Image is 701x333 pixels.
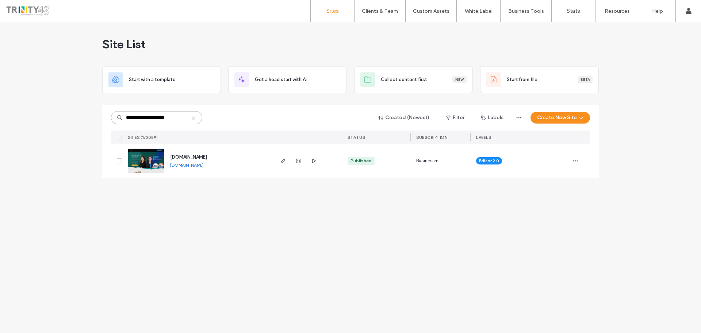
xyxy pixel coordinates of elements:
[439,112,472,124] button: Filter
[578,76,593,83] div: Beta
[465,8,493,14] label: White Label
[381,76,427,83] span: Collect content first
[128,135,158,140] span: SITES (1/2059)
[475,112,510,124] button: Labels
[652,8,663,14] label: Help
[480,66,599,93] div: Start from fileBeta
[102,66,221,93] div: Start with a template
[567,8,580,14] label: Stats
[413,8,449,14] label: Custom Assets
[255,76,307,83] span: Get a head start with AI
[605,8,630,14] label: Resources
[170,162,204,168] a: [DOMAIN_NAME]
[102,37,146,52] span: Site List
[507,76,537,83] span: Start from file
[508,8,544,14] label: Business Tools
[479,158,499,164] span: Editor 2.0
[416,135,447,140] span: Subscription
[350,158,372,164] div: Published
[452,76,467,83] div: New
[530,112,590,124] button: Create New Site
[170,154,207,160] a: [DOMAIN_NAME]
[416,157,438,164] span: Business+
[476,135,491,140] span: LABELS
[16,5,31,12] span: Help
[348,135,365,140] span: STATUS
[354,66,473,93] div: Collect content firstNew
[372,112,436,124] button: Created (Newest)
[326,8,339,14] label: Sites
[228,66,347,93] div: Get a head start with AI
[129,76,176,83] span: Start with a template
[362,8,398,14] label: Clients & Team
